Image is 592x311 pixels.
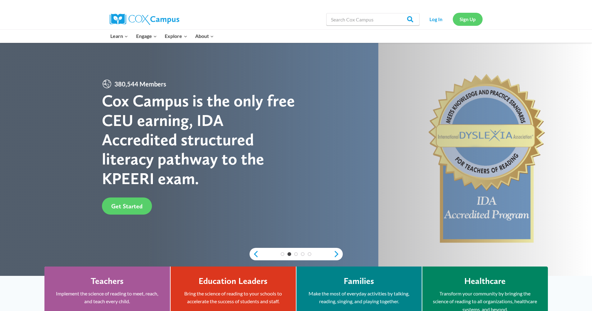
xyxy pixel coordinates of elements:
nav: Secondary Navigation [423,13,483,26]
a: next [333,250,343,258]
a: previous [250,250,259,258]
img: Cox Campus [110,14,179,25]
a: 3 [294,252,298,256]
h4: Teachers [91,276,124,286]
nav: Primary Navigation [107,30,218,43]
input: Search Cox Campus [326,13,420,26]
p: Make the most of everyday activities by talking, reading, singing, and playing together. [306,290,412,305]
a: Get Started [102,197,152,215]
button: Child menu of Explore [161,30,191,43]
a: 4 [301,252,305,256]
a: Sign Up [453,13,483,26]
a: 1 [281,252,284,256]
div: content slider buttons [250,248,343,260]
h4: Families [344,276,374,286]
button: Child menu of Engage [132,30,161,43]
a: 2 [287,252,291,256]
div: Cox Campus is the only free CEU earning, IDA Accredited structured literacy pathway to the KPEERI... [102,91,296,188]
h4: Education Leaders [199,276,268,286]
h4: Healthcare [464,276,506,286]
a: 5 [308,252,311,256]
button: Child menu of Learn [107,30,132,43]
span: 380,544 Members [112,79,169,89]
span: Get Started [111,202,143,210]
p: Bring the science of reading to your schools to accelerate the success of students and staff. [180,290,287,305]
button: Child menu of About [191,30,218,43]
p: Implement the science of reading to meet, reach, and teach every child. [54,290,161,305]
a: Log In [423,13,450,26]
